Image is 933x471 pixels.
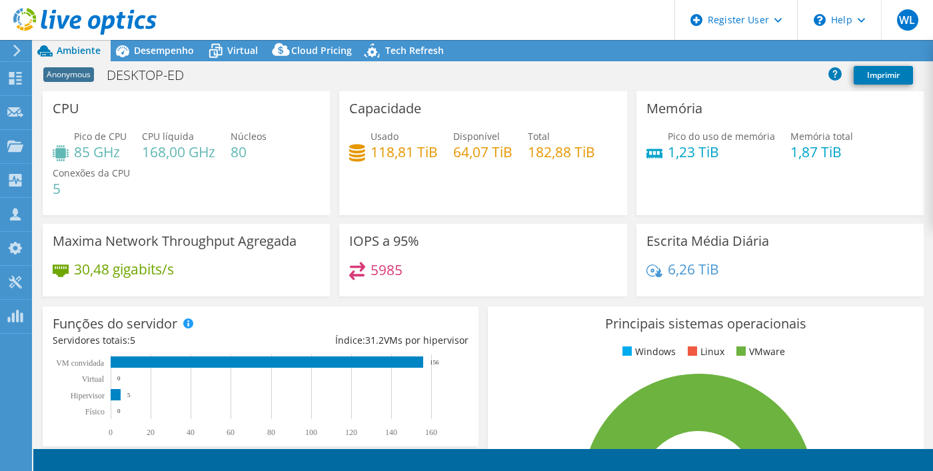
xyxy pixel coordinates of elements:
[53,181,130,196] h4: 5
[733,344,785,359] li: VMware
[147,428,155,437] text: 20
[53,333,261,348] div: Servidores totais:
[619,344,676,359] li: Windows
[261,333,468,348] div: Índice: VMs por hipervisor
[127,392,131,398] text: 5
[371,262,403,277] h4: 5985
[85,407,105,416] tspan: Físico
[365,334,384,346] span: 31.2
[74,130,127,143] span: Pico de CPU
[897,9,918,31] span: WL
[74,145,127,159] h4: 85 GHz
[668,262,719,276] h4: 6,26 TiB
[291,44,352,57] span: Cloud Pricing
[82,374,105,384] text: Virtual
[57,44,101,57] span: Ambiente
[371,130,399,143] span: Usado
[453,145,512,159] h4: 64,07 TiB
[117,375,121,382] text: 0
[56,358,104,368] text: VM convidada
[231,145,267,159] h4: 80
[101,68,205,83] h1: DESKTOP-ED
[345,428,357,437] text: 120
[498,316,914,331] h3: Principais sistemas operacionais
[267,428,275,437] text: 80
[227,428,235,437] text: 60
[187,428,195,437] text: 40
[790,145,853,159] h4: 1,87 TiB
[53,167,130,179] span: Conexões da CPU
[453,130,500,143] span: Disponível
[385,428,397,437] text: 140
[305,428,317,437] text: 100
[231,130,267,143] span: Núcleos
[53,316,177,331] h3: Funções do servidor
[430,359,439,366] text: 156
[668,145,775,159] h4: 1,23 TiB
[142,145,215,159] h4: 168,00 GHz
[43,67,94,82] span: Anonymous
[646,101,702,116] h3: Memória
[349,101,421,116] h3: Capacidade
[668,130,775,143] span: Pico do uso de memória
[385,44,444,57] span: Tech Refresh
[227,44,258,57] span: Virtual
[109,428,113,437] text: 0
[142,130,194,143] span: CPU líquida
[528,145,595,159] h4: 182,88 TiB
[814,14,826,26] svg: \n
[371,145,438,159] h4: 118,81 TiB
[53,101,79,116] h3: CPU
[425,428,437,437] text: 160
[130,334,135,346] span: 5
[117,408,121,414] text: 0
[71,391,105,400] text: Hipervisor
[349,234,419,248] h3: IOPS a 95%
[528,130,550,143] span: Total
[684,344,724,359] li: Linux
[854,66,913,85] a: Imprimir
[74,262,174,276] h4: 30,48 gigabits/s
[646,234,769,248] h3: Escrita Média Diária
[134,44,194,57] span: Desempenho
[53,234,297,248] h3: Maxima Network Throughput Agregada
[790,130,853,143] span: Memória total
